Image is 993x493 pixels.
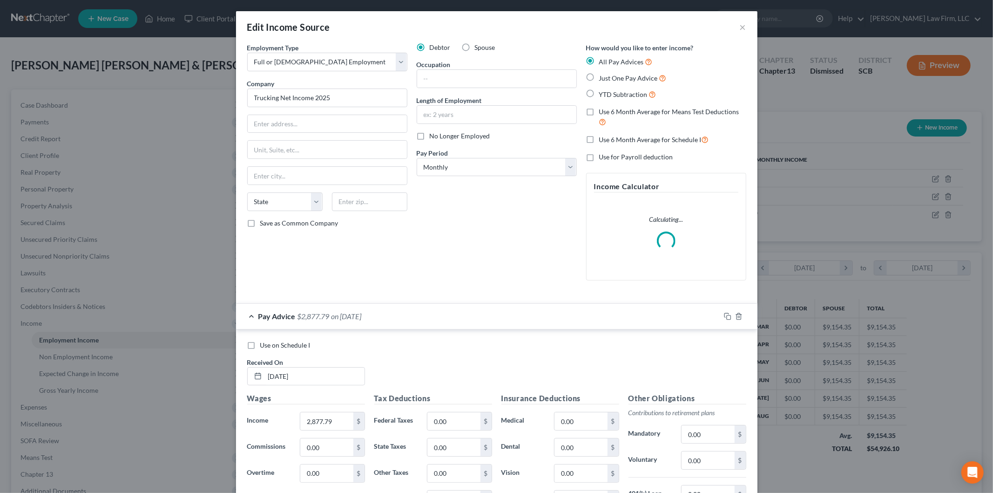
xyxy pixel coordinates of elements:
div: $ [353,465,365,482]
label: Medical [497,412,550,431]
label: How would you like to enter income? [586,43,694,53]
div: $ [353,438,365,456]
input: 0.00 [554,438,607,456]
input: -- [417,70,576,88]
div: $ [608,438,619,456]
h5: Tax Deductions [374,393,492,404]
input: Enter address... [248,115,407,133]
label: Voluntary [624,451,677,470]
label: Length of Employment [417,96,482,105]
div: $ [480,412,492,430]
div: $ [608,465,619,482]
input: Enter city... [248,167,407,185]
input: 0.00 [427,412,480,430]
div: $ [353,412,365,430]
input: MM/DD/YYYY [265,368,365,385]
span: Just One Pay Advice [599,74,658,82]
input: 0.00 [300,438,353,456]
span: Save as Common Company [260,219,338,227]
label: State Taxes [370,438,423,457]
span: Income [247,416,269,424]
button: × [740,21,746,33]
span: Use 6 Month Average for Schedule I [599,136,702,144]
h5: Income Calculator [594,181,738,192]
input: 0.00 [682,425,734,443]
span: Company [247,80,275,88]
input: 0.00 [300,412,353,430]
p: Contributions to retirement plans [628,408,746,418]
input: Enter zip... [332,192,407,211]
label: Dental [497,438,550,457]
span: on [DATE] [331,312,362,321]
input: 0.00 [300,465,353,482]
span: No Longer Employed [430,132,490,140]
div: Edit Income Source [247,21,330,34]
span: Pay Period [417,149,448,157]
span: $2,877.79 [297,312,330,321]
span: Spouse [475,43,495,51]
div: $ [735,425,746,443]
input: 0.00 [554,465,607,482]
span: Debtor [430,43,451,51]
p: Calculating... [594,215,738,224]
input: Search company by name... [247,89,407,107]
input: 0.00 [427,438,480,456]
label: Occupation [417,60,451,69]
span: All Pay Advices [599,58,644,66]
span: Employment Type [247,44,299,52]
div: $ [480,465,492,482]
span: Use for Payroll deduction [599,153,673,161]
label: Mandatory [624,425,677,444]
label: Commissions [243,438,296,457]
input: 0.00 [427,465,480,482]
label: Vision [497,464,550,483]
div: $ [608,412,619,430]
span: Use 6 Month Average for Means Test Deductions [599,108,739,116]
h5: Insurance Deductions [501,393,619,404]
input: ex: 2 years [417,106,576,123]
label: Overtime [243,464,296,483]
input: Unit, Suite, etc... [248,141,407,158]
span: YTD Subtraction [599,90,648,98]
h5: Wages [247,393,365,404]
div: $ [480,438,492,456]
div: Open Intercom Messenger [961,461,984,484]
input: 0.00 [682,452,734,469]
label: Other Taxes [370,464,423,483]
span: Use on Schedule I [260,341,311,349]
label: Federal Taxes [370,412,423,431]
h5: Other Obligations [628,393,746,404]
span: Pay Advice [258,312,296,321]
input: 0.00 [554,412,607,430]
span: Received On [247,358,284,366]
div: $ [735,452,746,469]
